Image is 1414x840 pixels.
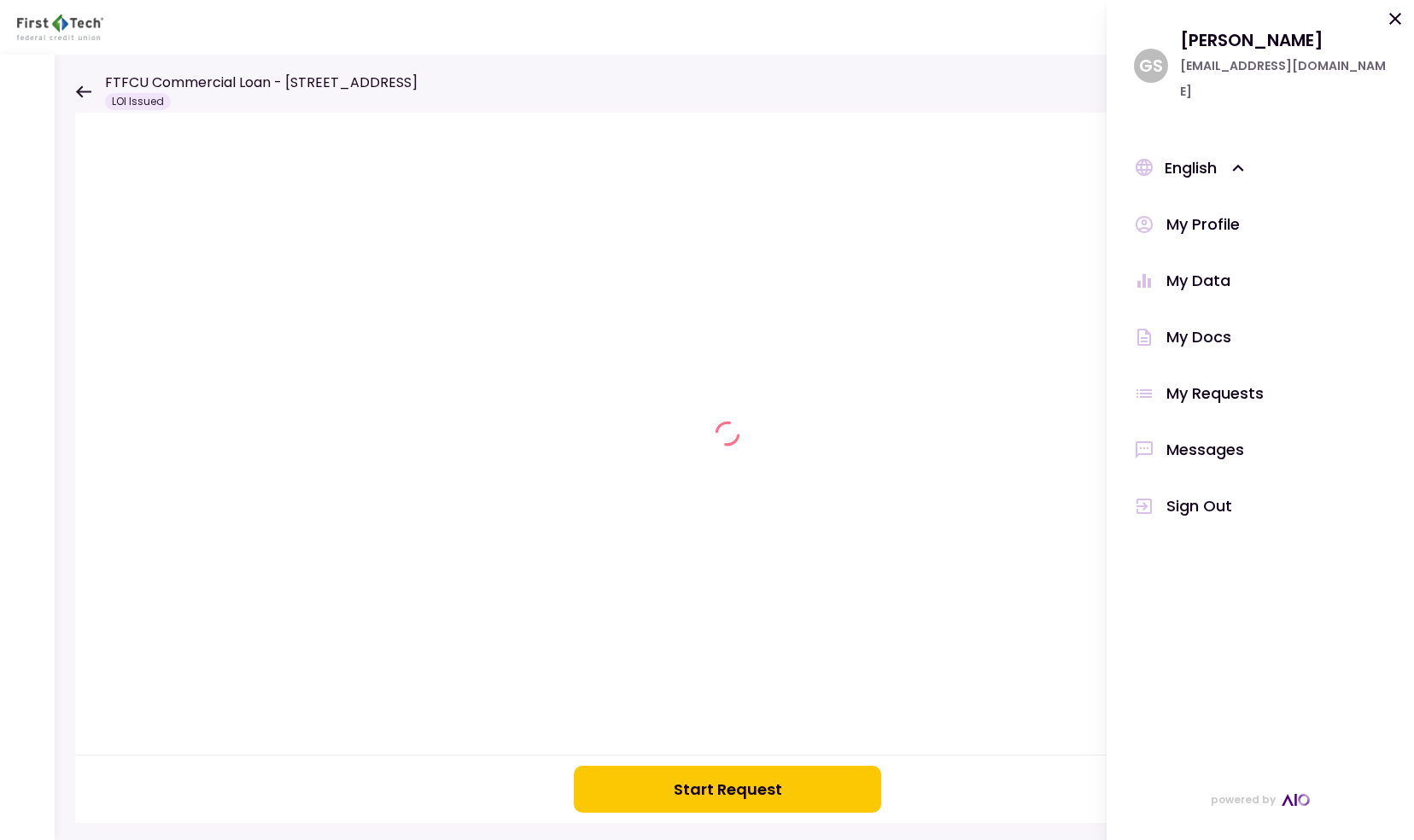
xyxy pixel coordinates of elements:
[1180,27,1387,53] div: [PERSON_NAME]
[17,15,103,40] img: Partner icon
[1166,324,1231,350] div: My Docs
[1180,53,1387,104] div: [EMAIL_ADDRESS][DOMAIN_NAME]
[1166,381,1264,406] div: My Requests
[1211,787,1276,813] span: powered by
[574,766,881,813] button: Start Request
[1134,49,1168,83] div: G S
[1282,794,1310,806] img: AIO Logo
[1166,437,1244,463] div: Messages
[105,93,171,110] div: LOI Issued
[1165,155,1249,181] div: English
[1385,9,1405,36] button: Ok, close
[1166,493,1232,519] div: Sign Out
[1166,212,1240,237] div: My Profile
[1166,268,1230,294] div: My Data
[105,73,418,93] h1: FTFCU Commercial Loan - [STREET_ADDRESS]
